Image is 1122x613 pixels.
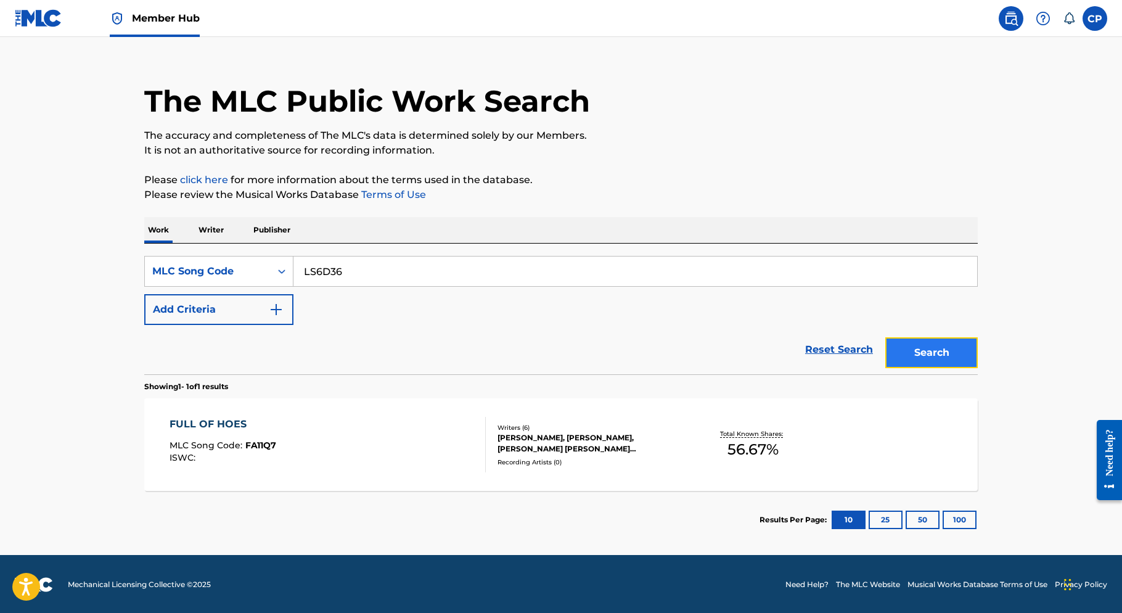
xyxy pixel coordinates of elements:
[906,511,940,529] button: 50
[999,6,1023,31] a: Public Search
[144,256,978,374] form: Search Form
[170,452,199,463] span: ISWC :
[1087,411,1122,510] iframe: Resource Center
[1064,566,1071,603] div: Drag
[144,398,978,491] a: FULL OF HOESMLC Song Code:FA11Q7ISWC:Writers (6)[PERSON_NAME], [PERSON_NAME], [PERSON_NAME] [PERS...
[1031,6,1055,31] div: Help
[785,579,829,590] a: Need Help?
[144,83,590,120] h1: The MLC Public Work Search
[15,9,62,27] img: MLC Logo
[760,514,830,525] p: Results Per Page:
[144,173,978,187] p: Please for more information about the terms used in the database.
[110,11,125,26] img: Top Rightsholder
[1060,554,1122,613] iframe: Chat Widget
[836,579,900,590] a: The MLC Website
[1063,12,1075,25] div: Notifications
[359,189,426,200] a: Terms of Use
[245,440,276,451] span: FA11Q7
[144,294,293,325] button: Add Criteria
[498,423,684,432] div: Writers ( 6 )
[943,511,977,529] button: 100
[885,337,978,368] button: Search
[68,579,211,590] span: Mechanical Licensing Collective © 2025
[15,577,53,592] img: logo
[132,11,200,25] span: Member Hub
[498,432,684,455] div: [PERSON_NAME], [PERSON_NAME], [PERSON_NAME] [PERSON_NAME] [PERSON_NAME] [PERSON_NAME], [PERSON_NA...
[1004,11,1018,26] img: search
[720,429,786,438] p: Total Known Shares:
[250,217,294,243] p: Publisher
[170,440,245,451] span: MLC Song Code :
[907,579,1047,590] a: Musical Works Database Terms of Use
[180,174,228,186] a: click here
[869,511,903,529] button: 25
[727,438,779,461] span: 56.67 %
[1036,11,1050,26] img: help
[498,458,684,467] div: Recording Artists ( 0 )
[144,143,978,158] p: It is not an authoritative source for recording information.
[1055,579,1107,590] a: Privacy Policy
[269,302,284,317] img: 9d2ae6d4665cec9f34b9.svg
[152,264,263,279] div: MLC Song Code
[144,381,228,392] p: Showing 1 - 1 of 1 results
[832,511,866,529] button: 10
[144,217,173,243] p: Work
[170,417,276,432] div: FULL OF HOES
[1083,6,1107,31] div: User Menu
[144,187,978,202] p: Please review the Musical Works Database
[799,336,879,363] a: Reset Search
[144,128,978,143] p: The accuracy and completeness of The MLC's data is determined solely by our Members.
[195,217,227,243] p: Writer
